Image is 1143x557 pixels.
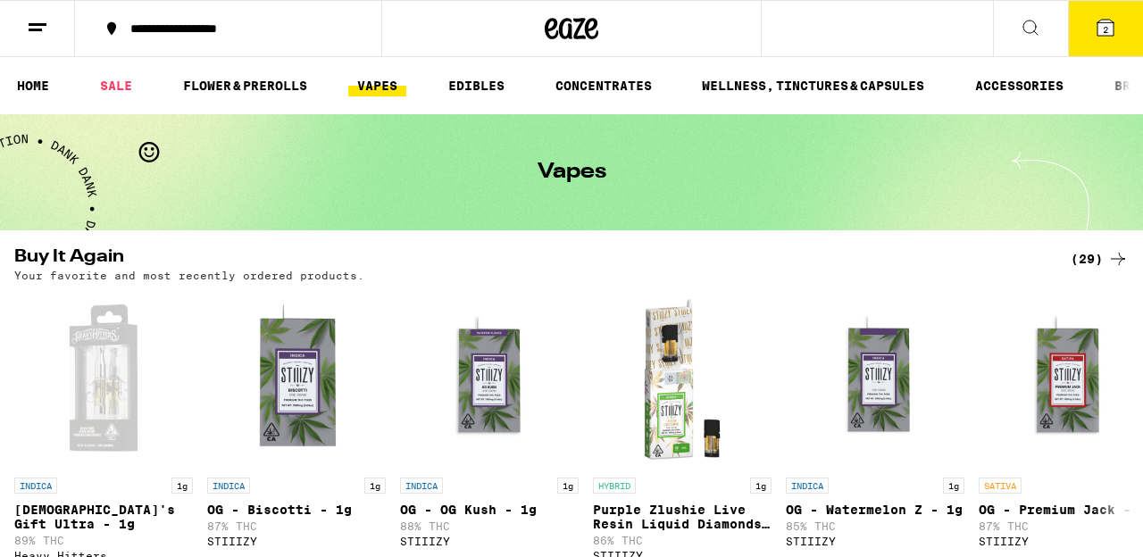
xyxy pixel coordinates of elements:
[171,478,193,494] p: 1g
[14,535,193,546] p: 89% THC
[348,75,406,96] a: VAPES
[1068,1,1143,56] button: 2
[207,520,386,532] p: 87% THC
[14,248,1041,270] h2: Buy It Again
[786,478,829,494] p: INDICA
[546,75,661,96] a: CONCENTRATES
[400,478,443,494] p: INDICA
[786,536,964,547] div: STIIIZY
[207,478,250,494] p: INDICA
[943,478,964,494] p: 1g
[439,75,513,96] a: EDIBLES
[979,478,1022,494] p: SATIVA
[538,162,606,183] h1: Vapes
[593,290,772,469] img: STIIIZY - Purple Zlushie Live Resin Liquid Diamonds - 1g
[364,478,386,494] p: 1g
[786,520,964,532] p: 85% THC
[91,75,141,96] a: SALE
[400,503,579,517] p: OG - OG Kush - 1g
[400,290,579,469] img: STIIIZY - OG - OG Kush - 1g
[593,535,772,546] p: 86% THC
[966,75,1072,96] a: ACCESSORIES
[14,478,57,494] p: INDICA
[207,290,386,469] img: STIIIZY - OG - Biscotti - 1g
[693,75,933,96] a: WELLNESS, TINCTURES & CAPSULES
[14,270,364,281] p: Your favorite and most recently ordered products.
[1103,24,1108,35] span: 2
[174,75,316,96] a: FLOWER & PREROLLS
[786,503,964,517] p: OG - Watermelon Z - 1g
[8,75,58,96] a: HOME
[400,536,579,547] div: STIIIZY
[207,536,386,547] div: STIIIZY
[207,503,386,517] p: OG - Biscotti - 1g
[786,290,964,469] img: STIIIZY - OG - Watermelon Z - 1g
[750,478,772,494] p: 1g
[593,478,636,494] p: HYBRID
[400,520,579,532] p: 88% THC
[557,478,579,494] p: 1g
[14,503,193,531] p: [DEMOGRAPHIC_DATA]'s Gift Ultra - 1g
[593,503,772,531] p: Purple Zlushie Live Resin Liquid Diamonds - 1g
[1071,248,1129,270] a: (29)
